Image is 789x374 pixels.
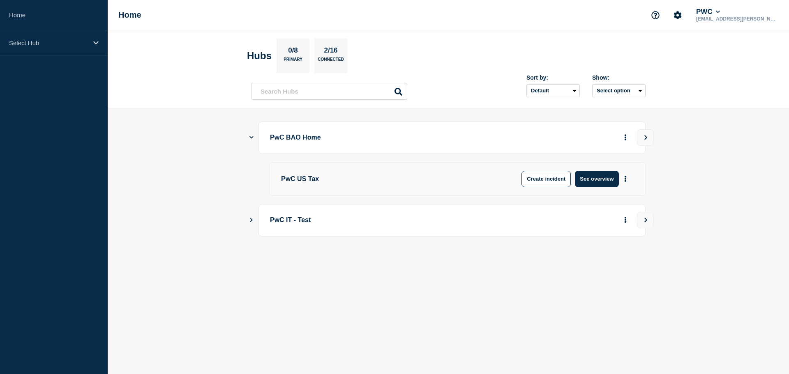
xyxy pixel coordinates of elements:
[318,57,344,66] p: Connected
[620,213,631,228] button: More actions
[575,171,618,187] button: See overview
[281,171,497,187] p: PwC US Tax
[669,7,686,24] button: Account settings
[526,84,580,97] select: Sort by
[647,7,664,24] button: Support
[247,50,272,62] h2: Hubs
[620,130,631,145] button: More actions
[270,130,497,145] p: PwC BAO Home
[637,212,653,228] button: View
[118,10,141,20] h1: Home
[285,46,301,57] p: 0/8
[694,8,722,16] button: PWC
[9,39,88,46] p: Select Hub
[592,74,646,81] div: Show:
[694,16,780,22] p: [EMAIL_ADDRESS][PERSON_NAME][PERSON_NAME][DOMAIN_NAME]
[249,217,254,223] button: Show Connected Hubs
[321,46,341,57] p: 2/16
[526,74,580,81] div: Sort by:
[284,57,302,66] p: Primary
[592,84,646,97] button: Select option
[270,213,497,228] p: PwC IT - Test
[637,129,653,146] button: View
[521,171,571,187] button: Create incident
[620,171,631,186] button: More actions
[251,83,407,100] input: Search Hubs
[249,135,254,141] button: Show Connected Hubs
